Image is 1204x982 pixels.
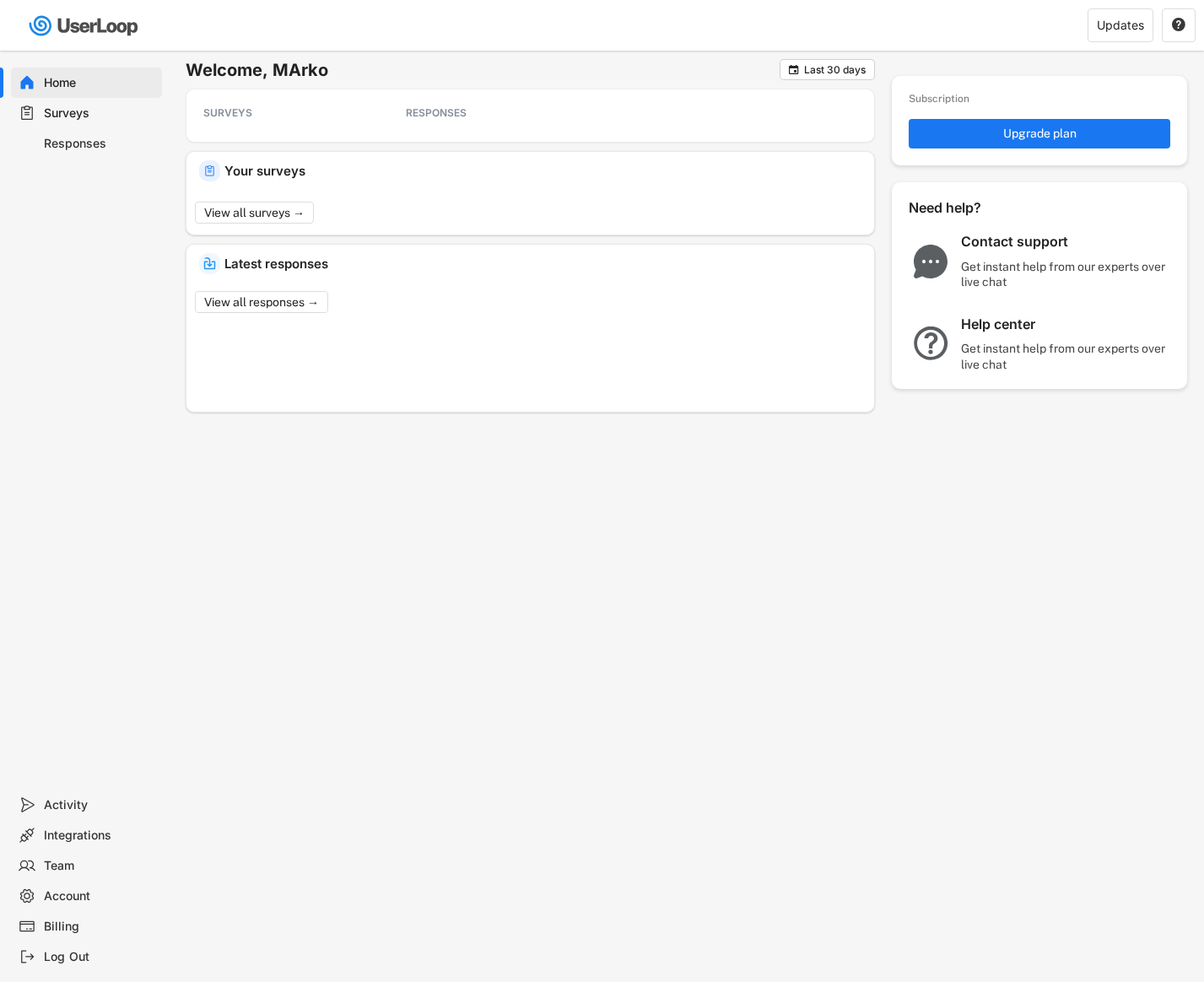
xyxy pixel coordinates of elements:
[44,828,155,844] div: Integrations
[961,341,1172,371] div: Get instant help from our experts over live chat
[909,119,1170,148] button: Upgrade plan
[224,257,861,270] div: Latest responses
[44,797,155,813] div: Activity
[1097,19,1144,31] div: Updates
[195,202,314,224] button: View all surveys →
[44,75,155,91] div: Home
[44,888,155,904] div: Account
[224,165,861,177] div: Your surveys
[961,259,1172,289] div: Get instant help from our experts over live chat
[203,257,216,270] img: IncomingMajor.svg
[909,245,953,278] img: ChatMajor.svg
[44,858,155,874] div: Team
[203,106,355,120] div: SURVEYS
[787,63,800,76] button: 
[195,291,328,313] button: View all responses →
[804,65,866,75] div: Last 30 days
[909,199,1027,217] div: Need help?
[961,316,1172,333] div: Help center
[25,8,144,43] img: userloop-logo-01.svg
[44,136,155,152] div: Responses
[406,106,558,120] div: RESPONSES
[44,949,155,965] div: Log Out
[1171,18,1186,33] button: 
[44,919,155,935] div: Billing
[1172,17,1185,32] text: 
[186,59,780,81] h6: Welcome, MArko
[909,326,953,360] img: QuestionMarkInverseMajor.svg
[961,233,1172,251] div: Contact support
[44,105,155,121] div: Surveys
[909,93,969,106] div: Subscription
[789,63,799,76] text: 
